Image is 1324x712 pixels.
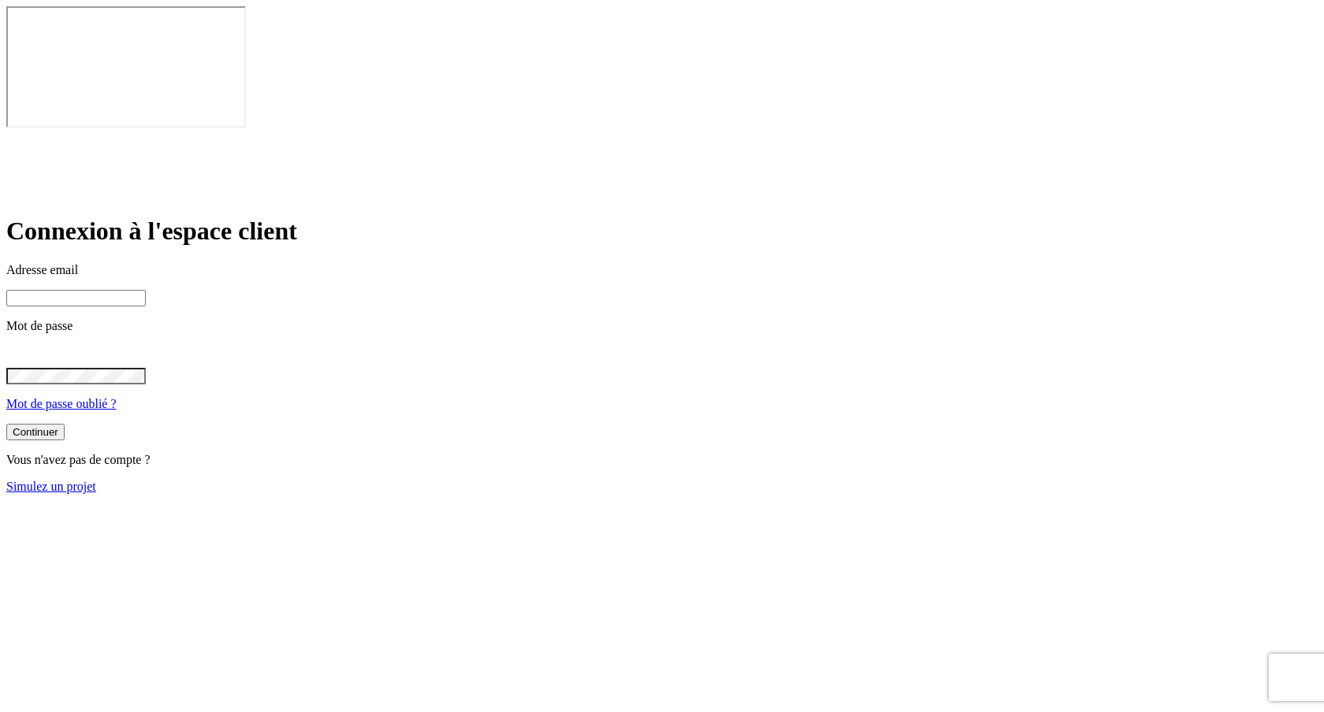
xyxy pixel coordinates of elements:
p: Vous n'avez pas de compte ? [6,453,1318,467]
p: Mot de passe [6,319,1318,333]
div: Continuer [13,426,58,438]
p: Adresse email [6,263,1318,277]
a: Mot de passe oublié ? [6,397,117,410]
button: Continuer [6,424,65,440]
h1: Connexion à l'espace client [6,217,1318,246]
a: Simulez un projet [6,480,96,493]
